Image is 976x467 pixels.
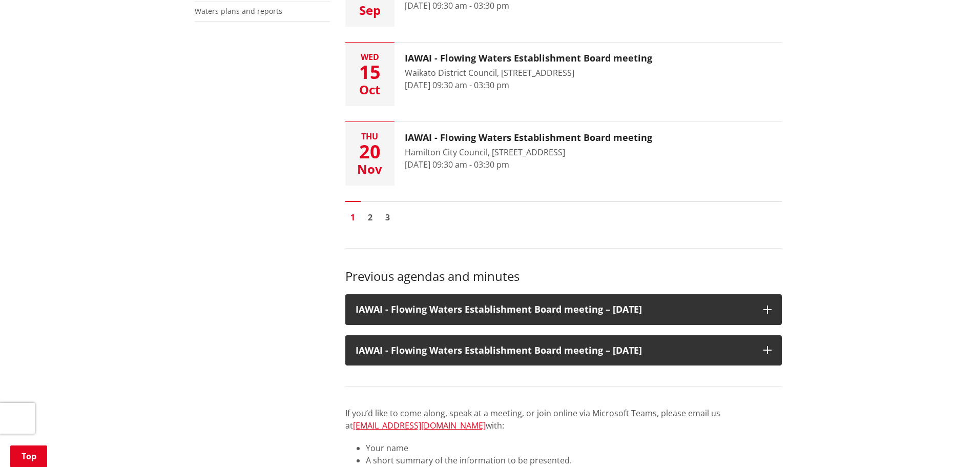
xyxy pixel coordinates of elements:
[405,146,652,158] div: Hamilton City Council, [STREET_ADDRESS]
[345,269,782,284] h3: Previous agendas and minutes
[405,79,509,91] time: [DATE] 09:30 am - 03:30 pm
[345,201,782,228] nav: Pagination
[356,304,753,315] h3: IAWAI - Flowing Waters Establishment Board meeting – [DATE]
[380,210,396,225] a: Go to page 3
[405,159,509,170] time: [DATE] 09:30 am - 03:30 pm
[405,132,652,144] h3: IAWAI - Flowing Waters Establishment Board meeting
[929,424,966,461] iframe: Messenger Launcher
[195,6,282,16] a: Waters plans and reports
[345,210,361,225] a: Page 1
[345,143,394,161] div: 20
[345,4,394,16] div: Sep
[345,122,782,186] button: Thu 20 Nov IAWAI - Flowing Waters Establishment Board meeting Hamilton City Council, [STREET_ADDR...
[363,210,378,225] a: Go to page 2
[10,445,47,467] a: Top
[356,346,753,356] h3: IAWAI - Flowing Waters Establishment Board meeting – [DATE]
[345,132,394,140] div: Thu
[405,53,652,64] h3: IAWAI - Flowing Waters Establishment Board meeting
[345,43,782,106] button: Wed 15 Oct IAWAI - Flowing Waters Establishment Board meeting Waikato District Council, [STREET_A...
[366,442,782,454] li: Your name
[353,420,486,431] a: [EMAIL_ADDRESS][DOMAIN_NAME]
[405,67,652,79] div: Waikato District Council, [STREET_ADDRESS]
[345,63,394,82] div: 15
[345,84,394,96] div: Oct
[345,53,394,61] div: Wed
[366,454,782,466] li: A short summary of the information to be presented.
[345,163,394,175] div: Nov
[345,407,782,432] p: If you’d like to come along, speak at a meeting, or join online via Microsoft Teams, please email...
